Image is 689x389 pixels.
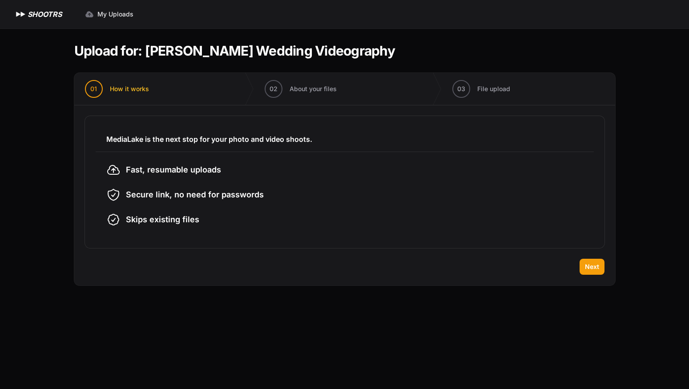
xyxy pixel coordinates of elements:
[254,73,347,105] button: 02 About your files
[477,84,510,93] span: File upload
[90,84,97,93] span: 01
[126,164,221,176] span: Fast, resumable uploads
[14,9,28,20] img: SHOOTRS
[585,262,599,271] span: Next
[580,259,604,275] button: Next
[442,73,521,105] button: 03 File upload
[28,9,62,20] h1: SHOOTRS
[110,84,149,93] span: How it works
[80,6,139,22] a: My Uploads
[97,10,133,19] span: My Uploads
[126,213,199,226] span: Skips existing files
[74,43,395,59] h1: Upload for: [PERSON_NAME] Wedding Videography
[457,84,465,93] span: 03
[106,134,583,144] h3: MediaLake is the next stop for your photo and video shoots.
[290,84,337,93] span: About your files
[14,9,62,20] a: SHOOTRS SHOOTRS
[74,73,160,105] button: 01 How it works
[270,84,278,93] span: 02
[126,188,264,201] span: Secure link, no need for passwords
